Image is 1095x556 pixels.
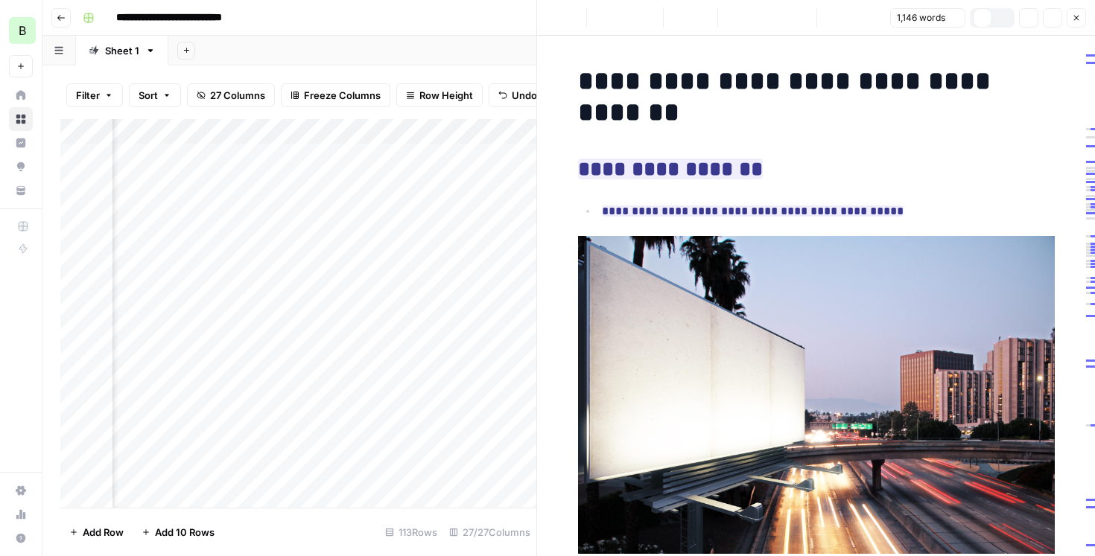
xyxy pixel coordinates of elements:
button: Add Row [60,520,133,544]
button: 1,146 words [890,8,965,28]
span: Freeze Columns [304,88,381,103]
span: Add Row [83,525,124,540]
span: B [19,22,26,39]
button: Freeze Columns [281,83,390,107]
button: Undo [489,83,547,107]
button: Workspace: Blindspot [9,12,33,49]
a: Insights [9,131,33,155]
span: 27 Columns [210,88,265,103]
button: Filter [66,83,123,107]
a: Sheet 1 [76,36,168,65]
span: Row Height [419,88,473,103]
span: Add 10 Rows [155,525,215,540]
div: Sheet 1 [105,43,139,58]
div: 27/27 Columns [443,520,536,544]
button: Add 10 Rows [133,520,223,544]
button: 27 Columns [187,83,275,107]
button: Sort [129,83,181,107]
span: Undo [512,88,537,103]
div: 113 Rows [379,520,443,544]
a: Usage [9,502,33,526]
a: Browse [9,107,33,131]
a: Settings [9,479,33,502]
button: Help + Support [9,526,33,550]
button: Row Height [396,83,483,107]
a: Home [9,83,33,107]
a: Opportunities [9,155,33,179]
span: 1,146 words [897,11,945,25]
span: Filter [76,88,100,103]
a: Your Data [9,179,33,202]
span: Sort [139,88,158,103]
